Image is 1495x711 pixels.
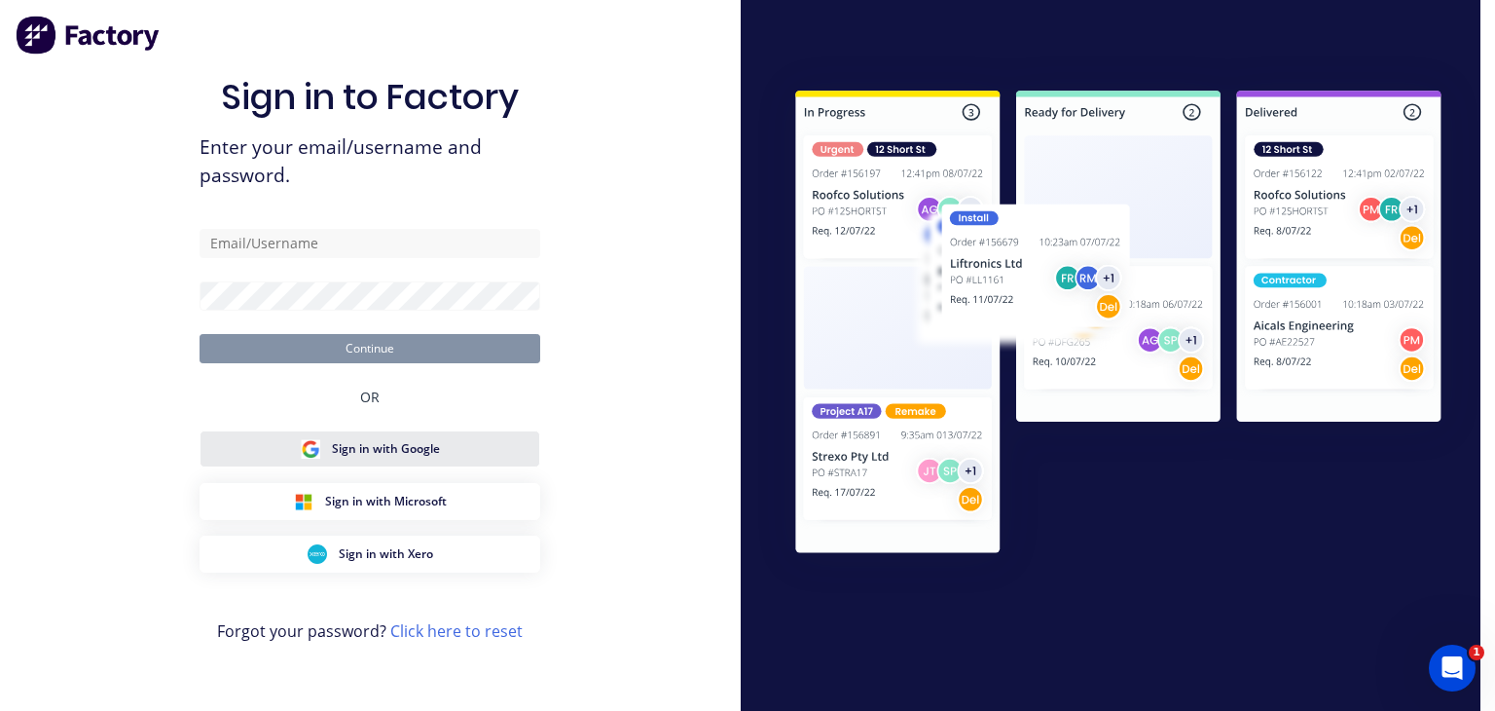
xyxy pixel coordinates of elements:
img: Factory [16,16,162,55]
img: Sign in [756,55,1481,595]
span: Sign in with Microsoft [325,493,447,510]
img: Microsoft Sign in [294,492,313,511]
span: Enter your email/username and password. [200,133,540,190]
a: Click here to reset [390,620,523,642]
span: Sign in with Google [332,440,440,458]
h1: Sign in to Factory [221,76,519,118]
img: Google Sign in [301,439,320,459]
img: Xero Sign in [308,544,327,564]
div: OR [360,363,380,430]
button: Google Sign inSign in with Google [200,430,540,468]
span: 1 [1469,645,1484,660]
iframe: Intercom live chat [1429,645,1476,692]
span: Forgot your password? [217,619,523,643]
span: Sign in with Xero [339,545,433,563]
button: Xero Sign inSign in with Xero [200,536,540,573]
button: Microsoft Sign inSign in with Microsoft [200,483,540,520]
input: Email/Username [200,229,540,258]
button: Continue [200,334,540,363]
